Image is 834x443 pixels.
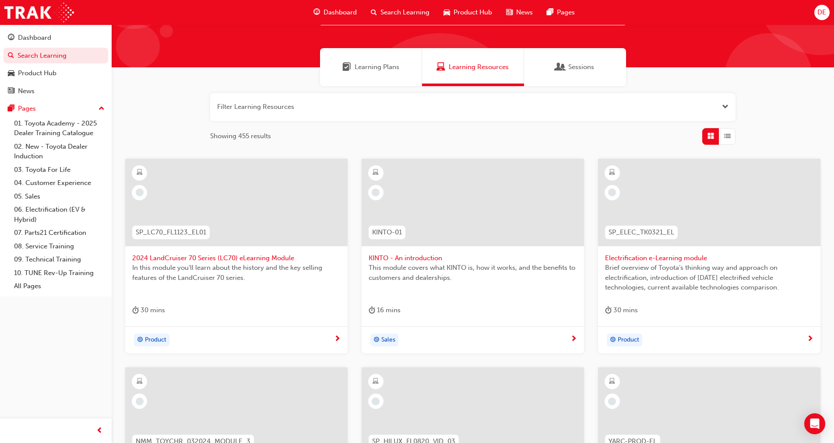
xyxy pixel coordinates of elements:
[324,7,357,17] span: Dashboard
[136,188,144,196] span: learningRecordVerb_NONE-icon
[136,227,206,237] span: SP_LC70_FL1123_EL01
[557,7,575,17] span: Pages
[362,159,584,354] a: KINTO-01KINTO - An introductionThis module covers what KINTO is, how it works, and the benefits t...
[369,263,577,283] span: This module covers what KINTO is, how it works, and the benefits to customers and dealerships.
[605,305,638,316] div: 30 mins
[373,376,379,387] span: learningResourceType_ELEARNING-icon
[355,62,399,72] span: Learning Plans
[4,28,108,101] button: DashboardSearch LearningProduct HubNews
[137,167,143,178] span: learningResourceType_ELEARNING-icon
[11,253,108,266] a: 09. Technical Training
[137,335,143,346] span: target-icon
[817,7,826,17] span: DE
[137,376,143,387] span: learningResourceType_ELEARNING-icon
[516,7,533,17] span: News
[380,7,429,17] span: Search Learning
[804,413,825,434] div: Open Intercom Messenger
[369,253,577,263] span: KINTO - An introduction
[372,227,402,237] span: KINTO-01
[132,305,139,316] span: duration-icon
[136,398,144,405] span: learningRecordVerb_NONE-icon
[99,103,105,115] span: up-icon
[499,3,540,21] a: news-iconNews
[125,159,348,354] a: SP_LC70_FL1123_EL012024 LandCruiser 70 Series (LC70) eLearning ModuleIn this module you'll learn ...
[132,263,341,283] span: In this module you'll learn about the history and the key selling features of the LandCruiser 70 ...
[145,335,166,345] span: Product
[306,3,364,21] a: guage-iconDashboard
[540,3,582,21] a: pages-iconPages
[598,159,820,354] a: SP_ELEC_TK0321_ELElectrification e-Learning moduleBrief overview of Toyota’s thinking way and app...
[610,335,616,346] span: target-icon
[11,226,108,240] a: 07. Parts21 Certification
[369,305,375,316] span: duration-icon
[436,3,499,21] a: car-iconProduct Hub
[96,426,103,436] span: prev-icon
[4,83,108,99] a: News
[18,104,36,114] div: Pages
[11,117,108,140] a: 01. Toyota Academy - 2025 Dealer Training Catalogue
[609,227,674,237] span: SP_ELEC_TK0321_EL
[605,305,612,316] span: duration-icon
[11,240,108,253] a: 08. Service Training
[8,34,14,42] span: guage-icon
[313,7,320,18] span: guage-icon
[4,101,108,117] button: Pages
[608,398,616,405] span: learningRecordVerb_NONE-icon
[570,335,577,343] span: next-icon
[4,3,74,22] img: Trak
[4,48,108,64] a: Search Learning
[814,5,830,20] button: DE
[609,376,615,387] span: learningResourceType_ELEARNING-icon
[18,86,35,96] div: News
[422,48,524,86] a: Learning ResourcesLearning Resources
[18,33,51,43] div: Dashboard
[342,62,351,72] span: Learning Plans
[4,65,108,81] a: Product Hub
[381,335,395,345] span: Sales
[605,263,813,293] span: Brief overview of Toyota’s thinking way and approach on electrification, introduction of [DATE] e...
[605,253,813,263] span: Electrification e-Learning module
[608,188,616,196] span: learningRecordVerb_NONE-icon
[443,7,450,18] span: car-icon
[722,102,728,112] button: Open the filter
[372,188,380,196] span: learningRecordVerb_NONE-icon
[707,131,714,141] span: Grid
[618,335,639,345] span: Product
[372,398,380,405] span: learningRecordVerb_NONE-icon
[724,131,731,141] span: List
[364,3,436,21] a: search-iconSearch Learning
[371,7,377,18] span: search-icon
[609,167,615,178] span: learningResourceType_ELEARNING-icon
[11,266,108,280] a: 10. TUNE Rev-Up Training
[436,62,445,72] span: Learning Resources
[320,48,422,86] a: Learning PlansLearning Plans
[11,279,108,293] a: All Pages
[11,140,108,163] a: 02. New - Toyota Dealer Induction
[568,62,594,72] span: Sessions
[547,7,553,18] span: pages-icon
[11,176,108,190] a: 04. Customer Experience
[8,52,14,60] span: search-icon
[556,62,565,72] span: Sessions
[373,167,379,178] span: learningResourceType_ELEARNING-icon
[132,253,341,263] span: 2024 LandCruiser 70 Series (LC70) eLearning Module
[334,335,341,343] span: next-icon
[807,335,813,343] span: next-icon
[449,62,509,72] span: Learning Resources
[506,7,513,18] span: news-icon
[369,305,401,316] div: 16 mins
[18,68,56,78] div: Product Hub
[210,131,271,141] span: Showing 455 results
[8,70,14,77] span: car-icon
[8,105,14,113] span: pages-icon
[132,305,165,316] div: 30 mins
[11,203,108,226] a: 06. Electrification (EV & Hybrid)
[11,190,108,203] a: 05. Sales
[11,163,108,177] a: 03. Toyota For Life
[524,48,626,86] a: SessionsSessions
[4,30,108,46] a: Dashboard
[454,7,492,17] span: Product Hub
[373,335,380,346] span: target-icon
